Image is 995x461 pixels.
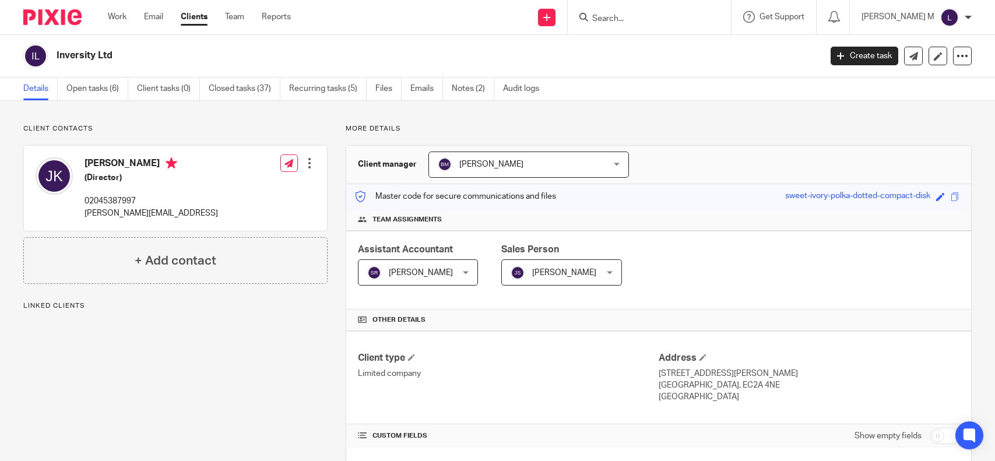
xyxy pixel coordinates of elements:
[209,78,280,100] a: Closed tasks (37)
[135,252,216,270] h4: + Add contact
[438,157,452,171] img: svg%3E
[355,191,556,202] p: Master code for secure communications and files
[23,124,328,133] p: Client contacts
[862,11,934,23] p: [PERSON_NAME] M
[358,159,417,170] h3: Client manager
[346,124,972,133] p: More details
[831,47,898,65] a: Create task
[459,160,523,168] span: [PERSON_NAME]
[85,157,218,172] h4: [PERSON_NAME]
[760,13,804,21] span: Get Support
[659,368,959,379] p: [STREET_ADDRESS][PERSON_NAME]
[358,352,659,364] h4: Client type
[503,78,548,100] a: Audit logs
[591,14,696,24] input: Search
[358,245,453,254] span: Assistant Accountant
[501,245,559,254] span: Sales Person
[375,78,402,100] a: Files
[358,431,659,441] h4: CUSTOM FIELDS
[23,78,58,100] a: Details
[367,266,381,280] img: svg%3E
[289,78,367,100] a: Recurring tasks (5)
[36,157,73,195] img: svg%3E
[23,9,82,25] img: Pixie
[659,352,959,364] h4: Address
[855,430,922,442] label: Show empty fields
[940,8,959,27] img: svg%3E
[225,11,244,23] a: Team
[108,11,126,23] a: Work
[85,207,218,219] p: [PERSON_NAME][EMAIL_ADDRESS]
[410,78,443,100] a: Emails
[511,266,525,280] img: svg%3E
[23,301,328,311] p: Linked clients
[389,269,453,277] span: [PERSON_NAME]
[372,215,442,224] span: Team assignments
[358,368,659,379] p: Limited company
[137,78,200,100] a: Client tasks (0)
[785,190,930,203] div: sweet-ivory-polka-dotted-compact-disk
[85,172,218,184] h5: (Director)
[262,11,291,23] a: Reports
[372,315,426,325] span: Other details
[659,391,959,403] p: [GEOGRAPHIC_DATA]
[144,11,163,23] a: Email
[23,44,48,68] img: svg%3E
[85,195,218,207] p: 02045387997
[57,50,662,62] h2: Inversity Ltd
[66,78,128,100] a: Open tasks (6)
[659,379,959,391] p: [GEOGRAPHIC_DATA], EC2A 4NE
[166,157,177,169] i: Primary
[181,11,208,23] a: Clients
[532,269,596,277] span: [PERSON_NAME]
[452,78,494,100] a: Notes (2)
